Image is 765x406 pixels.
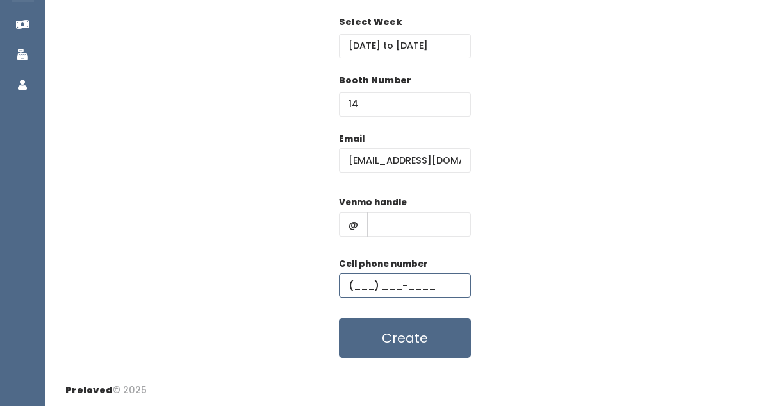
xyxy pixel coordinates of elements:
span: Preloved [65,384,113,396]
label: Venmo handle [339,196,407,209]
input: @ . [339,148,471,173]
label: Booth Number [339,74,411,87]
label: Cell phone number [339,258,428,271]
input: Select week [339,34,471,58]
button: Create [339,318,471,358]
label: Email [339,133,365,146]
input: (___) ___-____ [339,273,471,298]
div: © 2025 [65,373,147,397]
label: Select Week [339,15,402,29]
input: Booth Number [339,92,471,117]
span: @ [339,212,368,237]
